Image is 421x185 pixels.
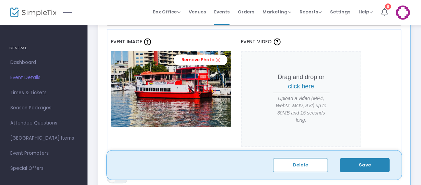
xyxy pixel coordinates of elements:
h4: GENERAL [9,41,78,55]
span: Reports [300,9,322,15]
img: 638943522196945816IMG5033.JPG [111,51,231,127]
span: Times & Tickets [10,88,77,97]
button: Save [340,158,390,172]
span: Event Image [111,38,142,45]
span: Event Video [241,38,272,45]
img: question-mark [274,39,281,45]
button: Delete [273,158,328,172]
span: Help [359,9,373,15]
span: Events [214,3,230,21]
span: [GEOGRAPHIC_DATA] Items [10,134,77,143]
div: 6 [385,3,391,10]
span: Attendee Questions [10,119,77,128]
span: Season Packages [10,104,77,112]
span: Orders [238,3,254,21]
span: Marketing [262,9,291,15]
span: Event Promoters [10,149,77,158]
a: Remove Photo [174,55,227,65]
img: question-mark [144,39,151,45]
span: Event Details [10,73,77,82]
span: click here [288,83,314,90]
span: Settings [330,3,350,21]
span: Special Offers [10,164,77,173]
span: Box Office [153,9,180,15]
p: Drag and drop or [273,73,330,91]
span: Venues [189,3,206,21]
span: Upload a video (MP4, WebM, MOV, AVI) up to 30MB and 15 seconds long. [273,95,330,124]
span: Dashboard [10,58,77,67]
